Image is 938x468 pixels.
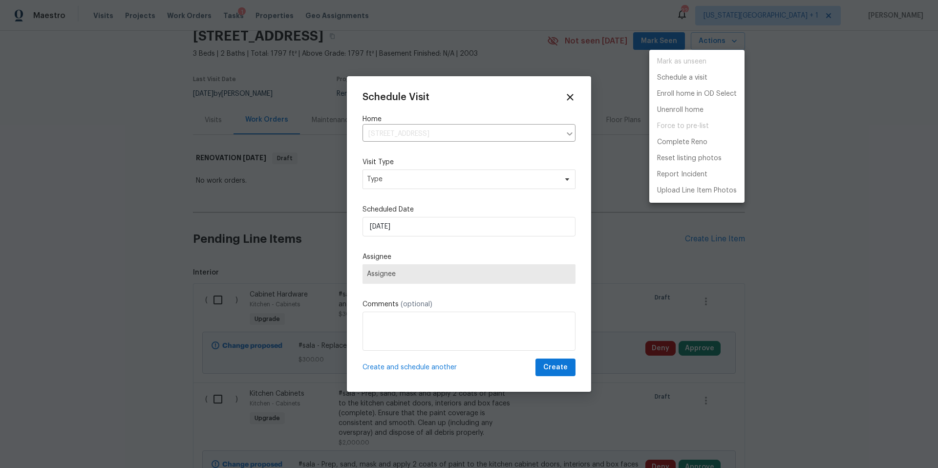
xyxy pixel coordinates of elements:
[657,186,737,196] p: Upload Line Item Photos
[657,170,707,180] p: Report Incident
[657,153,722,164] p: Reset listing photos
[657,105,703,115] p: Unenroll home
[657,137,707,148] p: Complete Reno
[657,89,737,99] p: Enroll home in OD Select
[649,118,745,134] span: Setup visit must be completed before moving home to pre-list
[657,73,707,83] p: Schedule a visit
